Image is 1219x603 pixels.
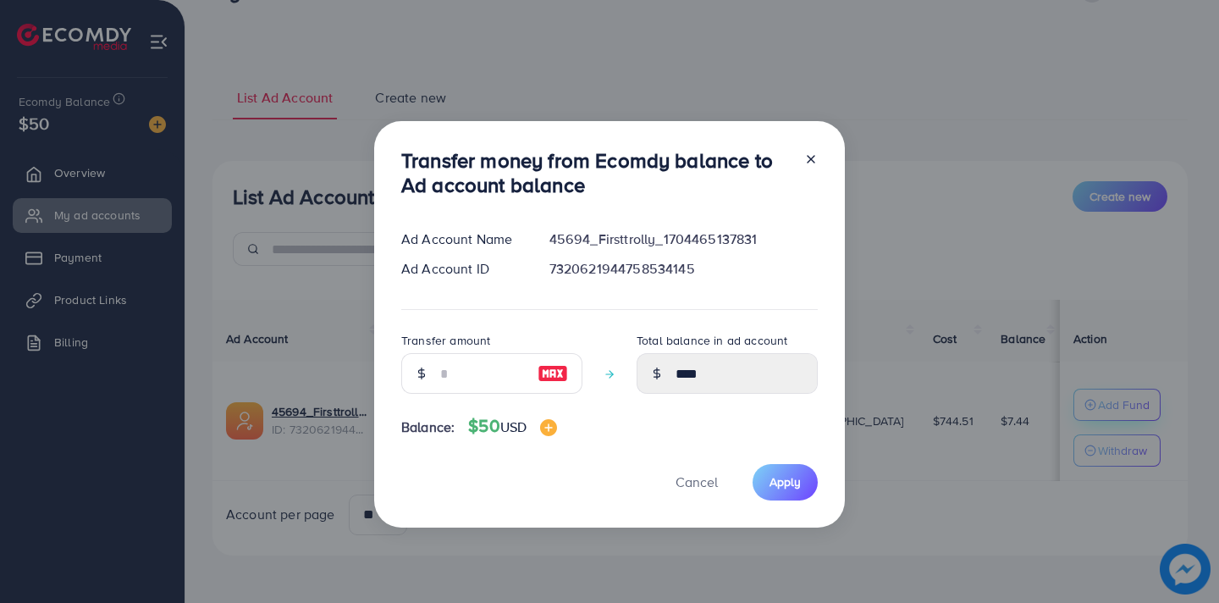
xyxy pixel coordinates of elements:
div: Ad Account Name [388,230,536,249]
img: image [538,363,568,384]
label: Transfer amount [401,332,490,349]
img: image [540,419,557,436]
label: Total balance in ad account [637,332,787,349]
span: Balance: [401,418,455,437]
button: Apply [753,464,818,501]
span: Apply [769,473,801,490]
h3: Transfer money from Ecomdy balance to Ad account balance [401,148,791,197]
h4: $50 [468,416,557,437]
span: Cancel [676,473,718,491]
div: Ad Account ID [388,259,536,279]
button: Cancel [654,464,739,501]
div: 45694_Firsttrolly_1704465137831 [536,230,831,249]
div: 7320621944758534145 [536,259,831,279]
span: USD [500,418,527,436]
